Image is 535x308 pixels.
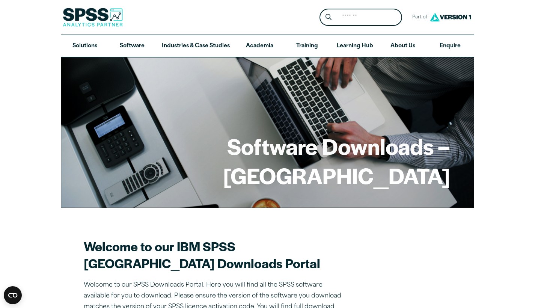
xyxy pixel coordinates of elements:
[156,35,236,57] a: Industries & Case Studies
[408,12,428,23] span: Part of
[84,238,347,272] h2: Welcome to our IBM SPSS [GEOGRAPHIC_DATA] Downloads Portal
[236,35,283,57] a: Academia
[379,35,426,57] a: About Us
[85,131,450,190] h1: Software Downloads – [GEOGRAPHIC_DATA]
[319,9,402,26] form: Site Header Search Form
[61,35,474,57] nav: Desktop version of site main menu
[109,35,156,57] a: Software
[428,10,473,24] img: Version1 Logo
[321,11,335,24] button: Search magnifying glass icon
[331,35,379,57] a: Learning Hub
[61,35,109,57] a: Solutions
[283,35,330,57] a: Training
[4,286,22,304] button: Open CMP widget
[63,8,123,27] img: SPSS Analytics Partner
[326,14,332,20] svg: Search magnifying glass icon
[426,35,474,57] a: Enquire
